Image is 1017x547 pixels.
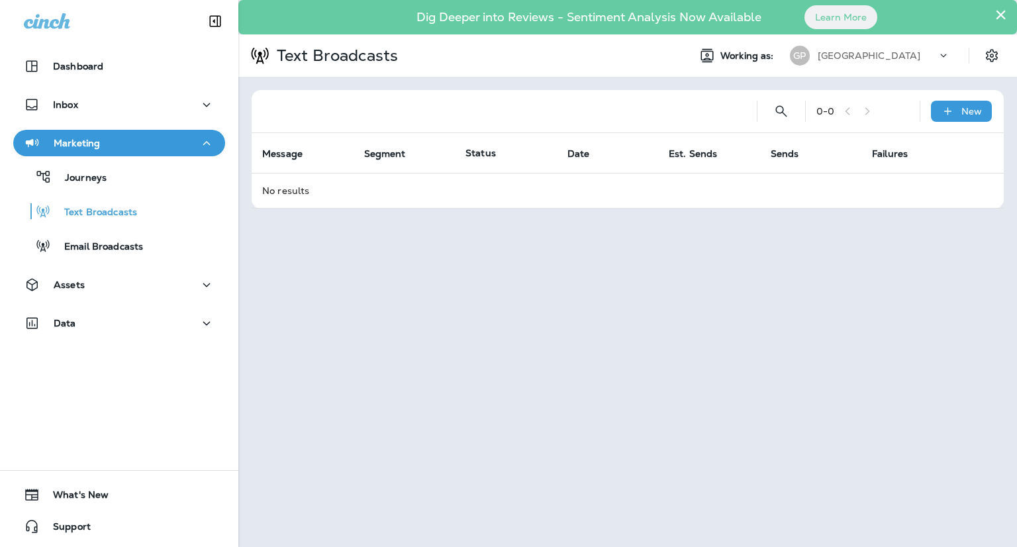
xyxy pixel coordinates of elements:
[40,489,109,505] span: What's New
[51,241,143,254] p: Email Broadcasts
[13,197,225,225] button: Text Broadcasts
[54,138,100,148] p: Marketing
[818,50,920,61] p: [GEOGRAPHIC_DATA]
[961,106,982,117] p: New
[872,148,908,160] span: Failures
[271,46,398,66] p: Text Broadcasts
[720,50,777,62] span: Working as:
[13,130,225,156] button: Marketing
[52,172,107,185] p: Journeys
[364,148,423,160] span: Segment
[13,310,225,336] button: Data
[994,4,1007,25] button: Close
[567,148,590,160] span: Date
[980,44,1004,68] button: Settings
[872,148,925,160] span: Failures
[252,173,1004,208] td: No results
[13,53,225,79] button: Dashboard
[669,148,717,160] span: Est. Sends
[54,279,85,290] p: Assets
[816,106,834,117] div: 0 - 0
[465,147,496,159] span: Status
[771,148,799,160] span: Sends
[790,46,810,66] div: GP
[262,148,303,160] span: Message
[197,8,234,34] button: Collapse Sidebar
[13,481,225,508] button: What's New
[13,163,225,191] button: Journeys
[13,513,225,540] button: Support
[364,148,406,160] span: Segment
[53,99,78,110] p: Inbox
[262,148,320,160] span: Message
[40,521,91,537] span: Support
[669,148,734,160] span: Est. Sends
[13,91,225,118] button: Inbox
[13,272,225,298] button: Assets
[53,61,103,72] p: Dashboard
[768,98,795,124] button: Search Text Broadcasts
[378,15,800,19] p: Dig Deeper into Reviews - Sentiment Analysis Now Available
[54,318,76,328] p: Data
[51,207,137,219] p: Text Broadcasts
[567,148,607,160] span: Date
[13,232,225,260] button: Email Broadcasts
[771,148,816,160] span: Sends
[804,5,877,29] button: Learn More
